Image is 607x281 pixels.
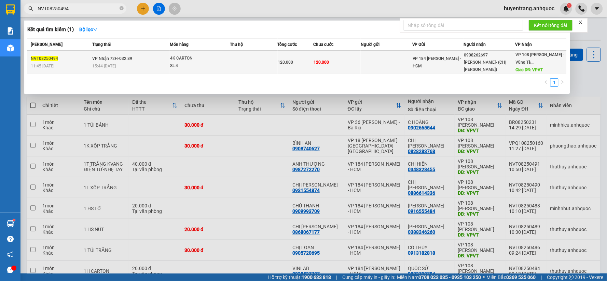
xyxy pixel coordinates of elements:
[551,79,558,86] a: 1
[27,26,74,33] h3: Kết quả tìm kiếm ( 1 )
[558,78,567,87] li: Next Page
[464,42,486,47] span: Người nhận
[278,60,293,65] span: 120.000
[7,27,14,35] img: solution-icon
[31,56,58,61] span: NVT08250494
[578,20,583,25] span: close
[93,42,111,47] span: Trạng thái
[31,64,54,68] span: 11:45 [DATE]
[314,60,329,65] span: 120.000
[534,22,567,29] span: Kết nối tổng đài
[544,80,548,84] span: left
[93,64,116,68] span: 15:44 [DATE]
[7,251,14,258] span: notification
[561,80,565,84] span: right
[170,55,221,62] div: 4K CARTON
[120,6,124,10] span: close-circle
[7,236,14,242] span: question-circle
[550,78,558,87] li: 1
[74,24,103,35] button: Bộ lọcdown
[28,6,33,11] span: search
[404,20,523,31] input: Nhập số tổng đài
[170,62,221,70] div: SL: 4
[13,219,15,221] sup: 1
[542,78,550,87] li: Previous Page
[7,267,14,273] span: message
[464,52,515,59] div: 0908262697
[120,5,124,12] span: close-circle
[93,56,133,61] span: VP Nhận 72H-032.89
[558,78,567,87] button: right
[515,42,532,47] span: VP Nhận
[516,52,565,65] span: VP 108 [PERSON_NAME] - Vũng Tà...
[516,67,543,72] span: Giao DĐ: VPVT
[361,42,380,47] span: Người gửi
[413,56,461,68] span: VP 184 [PERSON_NAME] - HCM
[313,42,333,47] span: Chưa cước
[230,42,243,47] span: Thu hộ
[464,59,515,73] div: [PERSON_NAME]- (CHỊ [PERSON_NAME])
[7,44,14,52] img: warehouse-icon
[93,27,98,32] span: down
[38,5,118,12] input: Tìm tên, số ĐT hoặc mã đơn
[31,42,63,47] span: [PERSON_NAME]
[278,42,297,47] span: Tổng cước
[7,220,14,227] img: warehouse-icon
[79,27,98,32] strong: Bộ lọc
[170,42,189,47] span: Món hàng
[412,42,425,47] span: VP Gửi
[6,4,15,15] img: logo-vxr
[542,78,550,87] button: left
[529,20,573,31] button: Kết nối tổng đài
